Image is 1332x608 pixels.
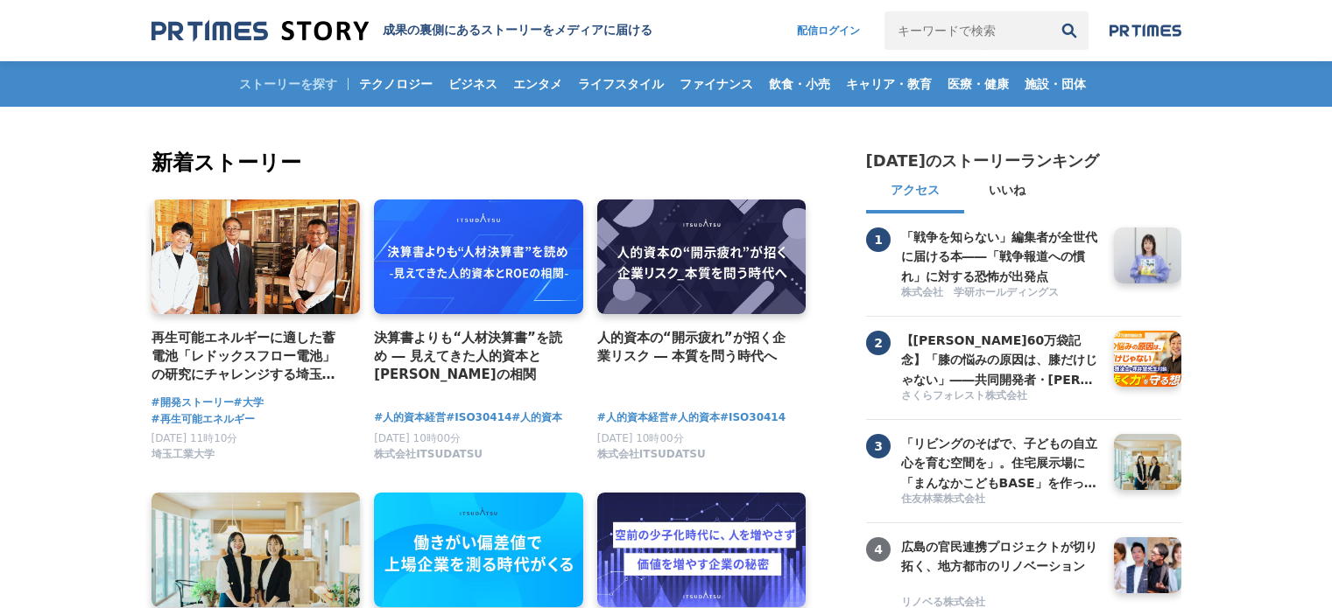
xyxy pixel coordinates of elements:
[762,76,837,92] span: 飲食・小売
[673,76,760,92] span: ファイナンス
[152,328,347,385] a: 再生可能エネルギーに適した蓄電池「レドックスフロー電池」の研究にチャレンジする埼玉工業大学
[571,61,671,107] a: ライフスタイル
[901,331,1101,387] a: 【[PERSON_NAME]60万袋記念】「膝の悩みの原因は、膝だけじゃない」――共同開発者・[PERSON_NAME]先生と語る、"歩く力"を守る想い【共同開発者対談】
[866,227,891,252] span: 1
[234,395,264,411] a: #大学
[506,61,569,107] a: エンタメ
[901,285,1101,302] a: 株式会社 学研ホールディングス
[866,150,1100,171] h2: [DATE]のストーリーランキング
[152,147,810,178] h2: 新着ストーリー
[901,434,1101,493] h3: 「リビングのそばで、子どもの自立心を育む空間を」。住宅展示場に「まんなかこどもBASE」を作った２人の女性社員
[374,447,483,462] span: 株式会社ITSUDATSU
[374,409,446,426] a: #人的資本経営
[152,19,652,43] a: 成果の裏側にあるストーリーをメディアに届ける 成果の裏側にあるストーリーをメディアに届ける
[152,452,215,465] a: 埼玉工業大学
[964,171,1050,213] button: いいね
[571,76,671,92] span: ライフスタイル
[374,432,461,444] span: [DATE] 10時00分
[839,76,939,92] span: キャリア・教育
[1110,24,1181,38] img: prtimes
[762,61,837,107] a: 飲食・小売
[839,61,939,107] a: キャリア・教育
[511,409,562,426] a: #人的資本
[352,76,440,92] span: テクノロジー
[901,285,1059,300] span: 株式会社 学研ホールディングス
[669,409,720,426] a: #人的資本
[901,227,1101,286] h3: 「戦争を知らない」編集者が全世代に届ける本――「戦争報道への慣れ」に対する恐怖が出発点
[901,492,1101,508] a: 住友林業株式会社
[901,388,1027,403] span: さくらフォレスト株式会社
[152,447,215,462] span: 埼玉工業大学
[597,447,706,462] span: 株式会社ITSUDATSU
[901,331,1101,389] h3: 【[PERSON_NAME]60万袋記念】「膝の悩みの原因は、膝だけじゃない」――共同開発者・[PERSON_NAME]先生と語る、"歩く力"を守る想い【共同開発者対談】
[866,171,964,213] button: アクセス
[152,432,238,444] span: [DATE] 11時10分
[374,452,483,465] a: 株式会社ITSUDATSU
[441,76,504,92] span: ビジネス
[446,409,511,426] a: #ISO30414
[901,434,1101,490] a: 「リビングのそばで、子どもの自立心を育む空間を」。住宅展示場に「まんなかこどもBASE」を作った２人の女性社員
[941,76,1016,92] span: 医療・健康
[901,227,1101,283] a: 「戦争を知らない」編集者が全世代に届ける本――「戦争報道への慣れ」に対する恐怖が出発点
[941,61,1016,107] a: 医療・健康
[152,395,234,411] a: #開発ストーリー
[866,331,891,355] span: 2
[901,537,1101,577] h3: 広島の官民連携プロジェクトが切り拓く、地方都市のリノベーション
[779,11,877,50] a: 配信ログイン
[374,328,569,385] a: 決算書よりも“人材決算書”を読め ― 見えてきた人的資本と[PERSON_NAME]の相関
[597,452,706,465] a: 株式会社ITSUDATSU
[866,434,891,458] span: 3
[1018,76,1093,92] span: 施設・団体
[152,19,369,43] img: 成果の裏側にあるストーリーをメディアに届ける
[901,537,1101,593] a: 広島の官民連携プロジェクトが切り拓く、地方都市のリノベーション
[1050,11,1089,50] button: 検索
[597,432,684,444] span: [DATE] 10時00分
[152,411,255,428] a: #再生可能エネルギー
[506,76,569,92] span: エンタメ
[352,61,440,107] a: テクノロジー
[866,537,891,562] span: 4
[383,23,652,38] h1: 成果の裏側にあるストーリーをメディアに届ける
[720,409,786,426] a: #ISO30414
[901,492,985,507] span: 住友林業株式会社
[673,61,760,107] a: ファイナンス
[597,409,669,426] a: #人的資本経営
[1018,61,1093,107] a: 施設・団体
[901,388,1101,405] a: さくらフォレスト株式会社
[441,61,504,107] a: ビジネス
[597,328,793,367] a: 人的資本の“開示疲れ”が招く企業リスク ― 本質を問う時代へ
[884,11,1050,50] input: キーワードで検索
